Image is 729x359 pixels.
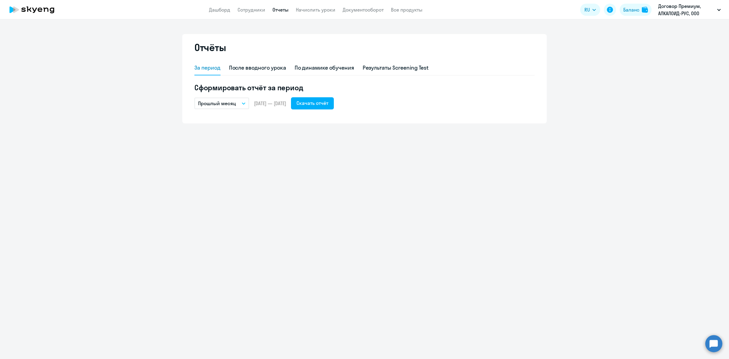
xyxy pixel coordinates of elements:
div: Скачать отчёт [296,99,328,107]
p: Договор Премиум, АЛКАЛОИД-РУС, ООО [658,2,715,17]
span: [DATE] — [DATE] [254,100,286,107]
button: Балансbalance [620,4,652,16]
button: Скачать отчёт [291,97,334,109]
p: Прошлый месяц [198,100,236,107]
a: Документооборот [343,7,384,13]
a: Дашборд [209,7,230,13]
div: После вводного урока [229,64,286,72]
h2: Отчёты [194,41,226,54]
button: Прошлый месяц [194,98,249,109]
div: Баланс [623,6,639,13]
span: RU [584,6,590,13]
h5: Сформировать отчёт за период [194,83,535,92]
button: RU [580,4,600,16]
div: Результаты Screening Test [363,64,429,72]
img: balance [642,7,648,13]
a: Все продукты [391,7,423,13]
button: Договор Премиум, АЛКАЛОИД-РУС, ООО [655,2,724,17]
div: По динамике обучения [295,64,354,72]
a: Отчеты [272,7,289,13]
div: За период [194,64,221,72]
a: Начислить уроки [296,7,335,13]
a: Сотрудники [238,7,265,13]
